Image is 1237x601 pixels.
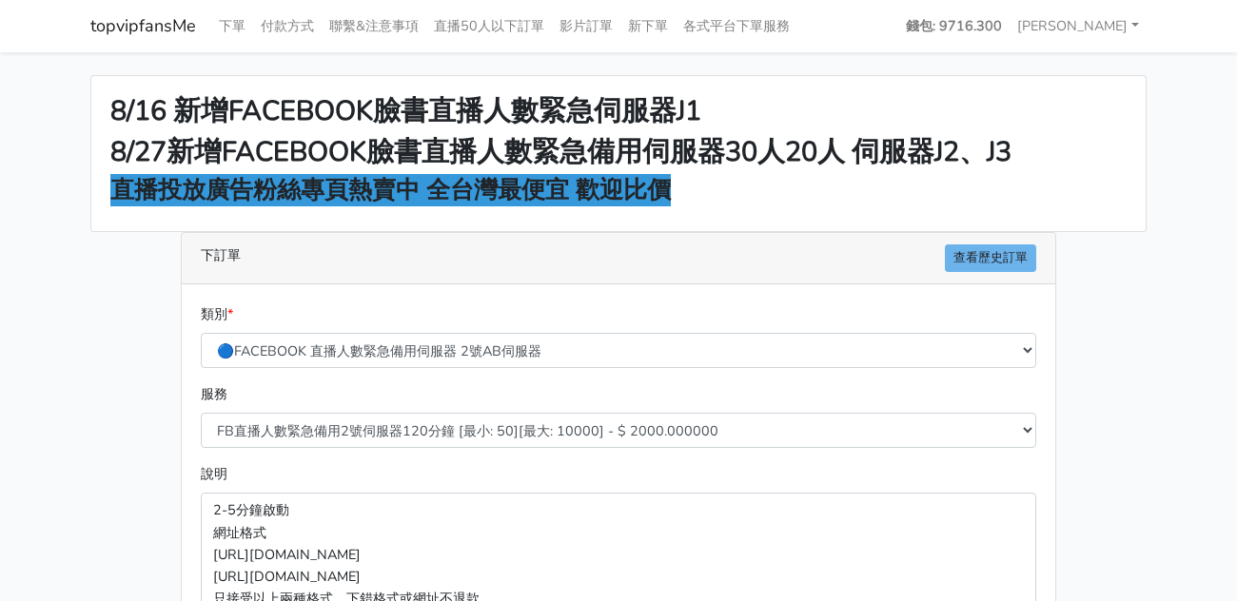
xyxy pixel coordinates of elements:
a: 查看歷史訂單 [945,244,1036,272]
a: 直播50人以下訂單 [426,8,552,45]
strong: 8/27新增FACEBOOK臉書直播人數緊急備用伺服器30人20人 伺服器J2、J3 [110,133,1011,170]
strong: 8/16 新增FACEBOOK臉書直播人數緊急伺服器J1 [110,92,701,129]
a: 影片訂單 [552,8,620,45]
label: 服務 [201,383,227,405]
a: 聯繫&注意事項 [322,8,426,45]
strong: 直播投放廣告粉絲專頁熱賣中 全台灣最便宜 歡迎比價 [110,174,671,206]
label: 說明 [201,463,227,485]
div: 下訂單 [182,233,1055,284]
a: 新下單 [620,8,676,45]
a: 錢包: 9716.300 [898,8,1010,45]
label: 類別 [201,303,233,325]
a: [PERSON_NAME] [1010,8,1147,45]
a: 下單 [211,8,253,45]
a: topvipfansMe [90,8,196,45]
strong: 錢包: 9716.300 [906,16,1002,35]
a: 付款方式 [253,8,322,45]
a: 各式平台下單服務 [676,8,797,45]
